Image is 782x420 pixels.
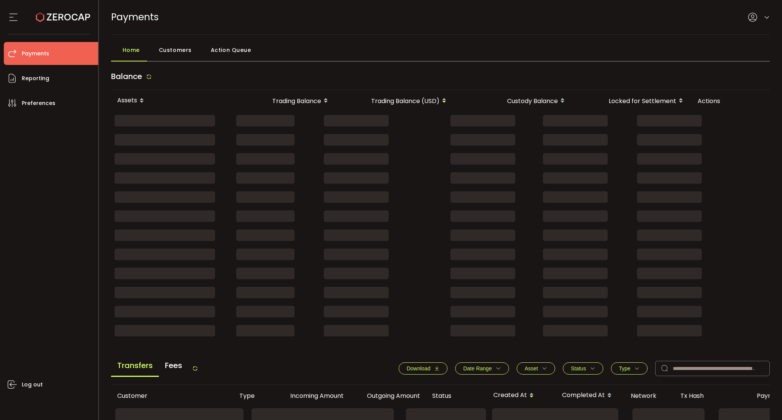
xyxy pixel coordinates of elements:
span: Transfers [111,355,159,377]
span: Preferences [22,98,55,109]
button: Asset [517,362,555,375]
span: Asset [525,365,538,372]
span: Reporting [22,73,49,84]
div: Outgoing Amount [350,391,426,400]
div: Incoming Amount [273,391,350,400]
span: Action Queue [211,42,251,58]
button: Download [399,362,448,375]
div: Tx Hash [674,391,751,400]
div: Locked for Settlement [573,94,692,107]
span: Type [619,365,630,372]
span: Balance [111,71,142,82]
span: Date Range [463,365,492,372]
div: Actions [692,97,768,105]
span: Fees [159,355,188,376]
button: Type [611,362,648,375]
span: Log out [22,379,43,390]
div: Network [625,391,674,400]
div: Trading Balance [229,94,336,107]
button: Status [563,362,603,375]
div: Custody Balance [455,94,573,107]
span: Status [571,365,586,372]
div: Assets [111,94,229,107]
span: Payments [111,10,159,24]
span: Payments [22,48,49,59]
button: Date Range [455,362,509,375]
div: Type [233,391,273,400]
span: Download [407,365,430,372]
div: Trading Balance (USD) [336,94,455,107]
div: Created At [487,389,556,402]
div: Completed At [556,389,625,402]
span: Customers [159,42,192,58]
span: Home [123,42,140,58]
div: Customer [111,391,233,400]
div: Status [426,391,487,400]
